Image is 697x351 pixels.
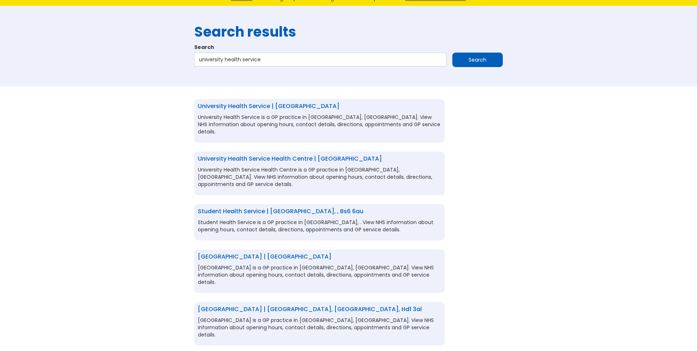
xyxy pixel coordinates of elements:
p: Student Health Service is a GP practice in [GEOGRAPHIC_DATA], . View NHS information about openin... [198,219,441,233]
p: University Health Service is a GP practice in [GEOGRAPHIC_DATA], [GEOGRAPHIC_DATA]. View NHS info... [198,113,441,135]
label: Search [194,44,503,51]
a: University Health Service Health Centre | [GEOGRAPHIC_DATA] [198,154,382,163]
p: [GEOGRAPHIC_DATA] is a GP practice in [GEOGRAPHIC_DATA], [GEOGRAPHIC_DATA]. View NHS information ... [198,264,441,286]
p: University Health Service Health Centre is a GP practice in [GEOGRAPHIC_DATA], [GEOGRAPHIC_DATA].... [198,166,441,188]
a: University Health Service | [GEOGRAPHIC_DATA] [198,102,339,110]
a: [GEOGRAPHIC_DATA] | [GEOGRAPHIC_DATA] [198,252,331,261]
p: [GEOGRAPHIC_DATA] is a GP practice in [GEOGRAPHIC_DATA], [GEOGRAPHIC_DATA]. View NHS information ... [198,317,441,338]
input: Search… [194,53,447,66]
input: Search [452,53,503,67]
h1: Search results [194,24,503,40]
a: Student Health Service | [GEOGRAPHIC_DATA], , bs6 6au [198,207,363,215]
a: [GEOGRAPHIC_DATA] | [GEOGRAPHIC_DATA], [GEOGRAPHIC_DATA], hd1 3al [198,305,422,313]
